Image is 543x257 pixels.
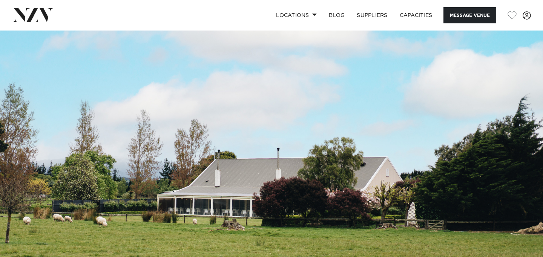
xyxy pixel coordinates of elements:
[12,8,53,22] img: nzv-logo.png
[323,7,351,23] a: BLOG
[351,7,393,23] a: SUPPLIERS
[394,7,439,23] a: Capacities
[443,7,496,23] button: Message Venue
[270,7,323,23] a: Locations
